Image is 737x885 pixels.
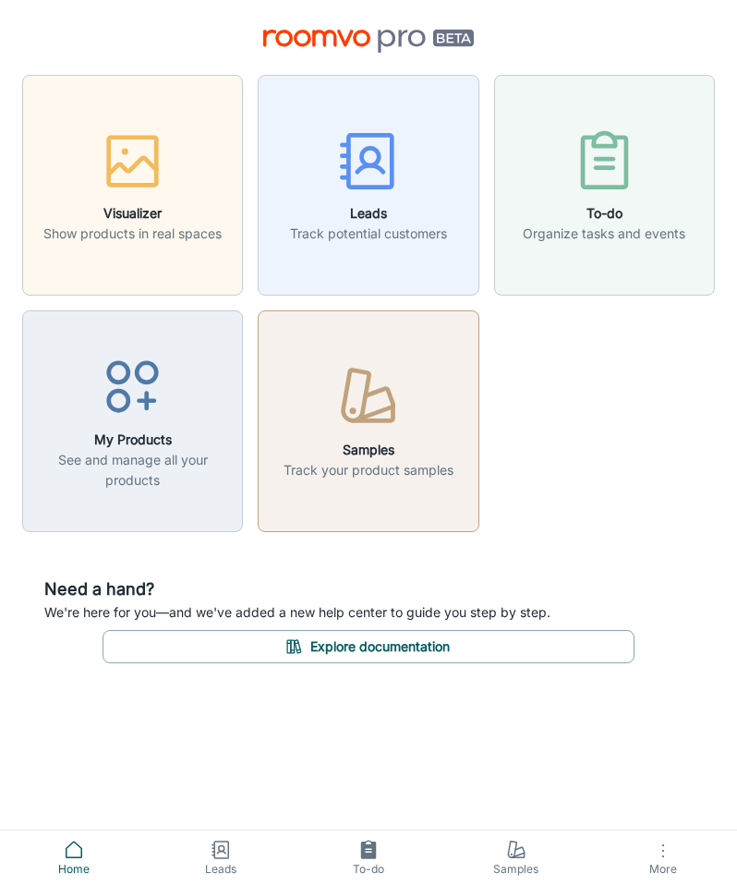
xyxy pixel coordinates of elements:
button: To-doOrganize tasks and events [494,75,715,296]
span: Leads [159,861,284,878]
button: SamplesTrack your product samples [258,310,478,531]
p: Show products in real spaces [43,224,222,244]
a: To-doOrganize tasks and events [494,175,715,193]
button: Explore documentation [103,630,634,663]
button: VisualizerShow products in real spaces [22,75,243,296]
h6: To-do [523,203,685,224]
p: Track your product samples [284,460,453,480]
button: My ProductsSee and manage all your products [22,310,243,531]
span: To-do [306,861,431,878]
h6: Visualizer [43,203,222,224]
a: To-do [295,830,442,885]
img: Roomvo PRO Beta [263,30,475,53]
h6: Leads [290,203,447,224]
p: See and manage all your products [34,450,231,491]
h6: Samples [284,440,453,460]
h6: My Products [34,430,231,450]
a: My ProductsSee and manage all your products [22,410,243,429]
a: SamplesTrack your product samples [258,410,478,429]
p: We're here for you—and we've added a new help center to guide you step by step. [44,602,693,623]
button: LeadsTrack potential customers [258,75,478,296]
a: LeadsTrack potential customers [258,175,478,193]
button: More [589,830,737,885]
span: More [600,862,726,876]
span: Home [11,861,137,878]
h6: Need a hand? [44,576,693,602]
a: Leads [148,830,296,885]
p: Track potential customers [290,224,447,244]
a: Samples [442,830,590,885]
p: Organize tasks and events [523,224,685,244]
span: Samples [453,861,579,878]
